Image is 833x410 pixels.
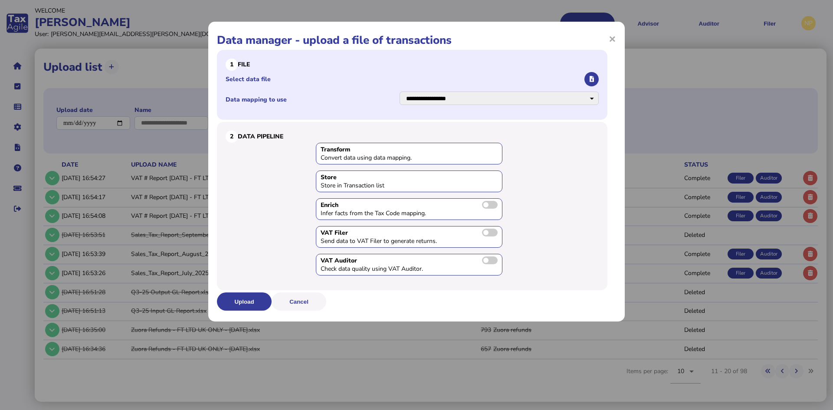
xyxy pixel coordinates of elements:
div: Transform [321,145,498,154]
div: 2 [226,131,238,143]
div: Send data to VAT Filer to generate returns. [321,237,451,245]
label: Toggle to enable data enrichment [482,201,498,209]
div: Toggle to send data to VAT Filer [316,226,502,248]
button: Select an Excel file to upload [584,72,599,86]
div: Toggle to send data to VAT Auditor [316,254,502,276]
label: Send transactions to VAT Auditor [482,256,498,264]
h3: Data Pipeline [226,131,599,143]
h1: Data manager - upload a file of transactions [217,33,616,48]
div: Infer facts from the Tax Code mapping. [321,209,451,217]
div: 1 [226,59,238,71]
button: Upload [217,292,272,311]
div: Enrich [321,201,498,209]
label: Select data file [226,75,583,83]
div: Store [321,173,498,181]
h3: File [226,59,599,71]
div: VAT Auditor [321,256,498,265]
div: VAT Filer [321,229,498,237]
div: Store in Transaction list [321,181,451,190]
label: Data mapping to use [226,95,399,104]
div: Check data quality using VAT Auditor. [321,265,451,273]
div: Convert data using data mapping. [321,154,451,162]
button: Cancel [272,292,326,311]
span: × [609,30,616,47]
label: Send transactions to VAT Filer [482,229,498,236]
